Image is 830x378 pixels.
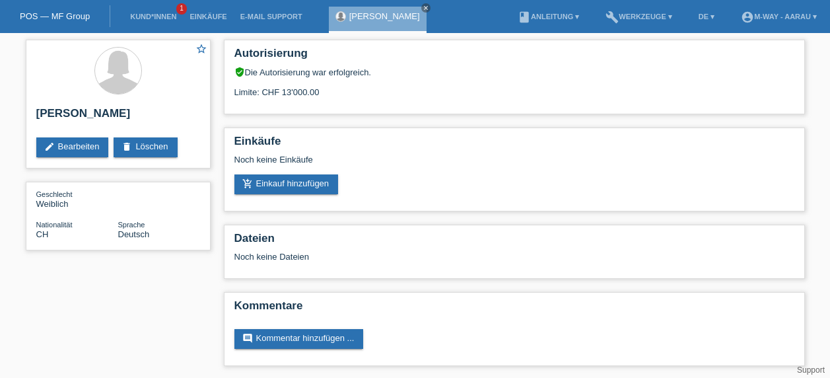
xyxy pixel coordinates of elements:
i: account_circle [741,11,754,24]
i: close [423,5,429,11]
a: editBearbeiten [36,137,109,157]
h2: Dateien [234,232,794,252]
a: close [421,3,431,13]
div: Die Autorisierung war erfolgreich. [234,67,794,77]
i: verified_user [234,67,245,77]
span: Sprache [118,221,145,229]
span: Nationalität [36,221,73,229]
a: star_border [195,43,207,57]
a: buildWerkzeuge ▾ [599,13,679,20]
a: Einkäufe [183,13,233,20]
div: Limite: CHF 13'000.00 [234,77,794,97]
h2: Kommentare [234,299,794,319]
i: add_shopping_cart [242,178,253,189]
a: deleteLöschen [114,137,177,157]
h2: Einkäufe [234,135,794,155]
i: delete [121,141,132,152]
a: commentKommentar hinzufügen ... [234,329,364,349]
i: book [518,11,531,24]
a: [PERSON_NAME] [349,11,420,21]
a: account_circlem-way - Aarau ▾ [734,13,823,20]
i: edit [44,141,55,152]
div: Noch keine Einkäufe [234,155,794,174]
i: star_border [195,43,207,55]
a: Kund*innen [123,13,183,20]
i: build [605,11,619,24]
a: add_shopping_cartEinkauf hinzufügen [234,174,339,194]
a: Support [797,365,825,375]
h2: Autorisierung [234,47,794,67]
a: bookAnleitung ▾ [511,13,586,20]
span: Deutsch [118,229,150,239]
i: comment [242,333,253,344]
a: E-Mail Support [234,13,309,20]
a: DE ▾ [692,13,721,20]
div: Noch keine Dateien [234,252,638,262]
div: Weiblich [36,189,118,209]
a: POS — MF Group [20,11,90,21]
span: 1 [176,3,187,15]
h2: [PERSON_NAME] [36,107,200,127]
span: Schweiz [36,229,49,239]
span: Geschlecht [36,190,73,198]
